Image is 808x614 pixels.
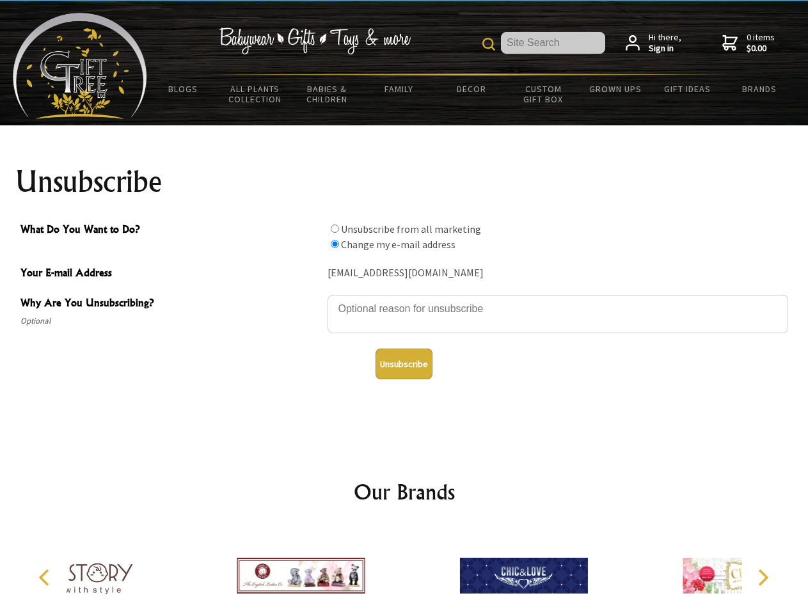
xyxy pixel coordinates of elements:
span: 0 items [747,31,775,54]
a: Hi there,Sign in [626,32,681,54]
a: Custom Gift Box [507,75,580,113]
img: product search [482,38,495,51]
a: Family [363,75,436,102]
a: Grown Ups [579,75,651,102]
a: 0 items$0.00 [722,32,775,54]
h2: Our Brands [26,476,783,507]
span: What Do You Want to Do? [20,221,321,240]
button: Previous [32,563,60,592]
a: Babies & Children [291,75,363,113]
button: Next [749,563,777,592]
a: All Plants Collection [219,75,292,113]
strong: $0.00 [747,43,775,54]
span: Optional [20,313,321,329]
a: BLOGS [147,75,219,102]
div: [EMAIL_ADDRESS][DOMAIN_NAME] [328,264,788,283]
img: Babyware - Gifts - Toys and more... [13,13,147,119]
img: Babywear - Gifts - Toys & more [219,28,411,54]
label: Change my e-mail address [341,238,455,251]
textarea: Why Are You Unsubscribing? [328,295,788,333]
button: Unsubscribe [376,349,432,379]
input: Site Search [501,32,605,54]
a: Brands [724,75,796,102]
span: Your E-mail Address [20,265,321,283]
a: Decor [435,75,507,102]
input: What Do You Want to Do? [331,224,339,233]
input: What Do You Want to Do? [331,240,339,248]
h1: Unsubscribe [15,166,793,197]
label: Unsubscribe from all marketing [341,223,481,235]
a: Gift Ideas [651,75,724,102]
span: Hi there, [649,32,681,54]
strong: Sign in [649,43,681,54]
span: Why Are You Unsubscribing? [20,295,321,313]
